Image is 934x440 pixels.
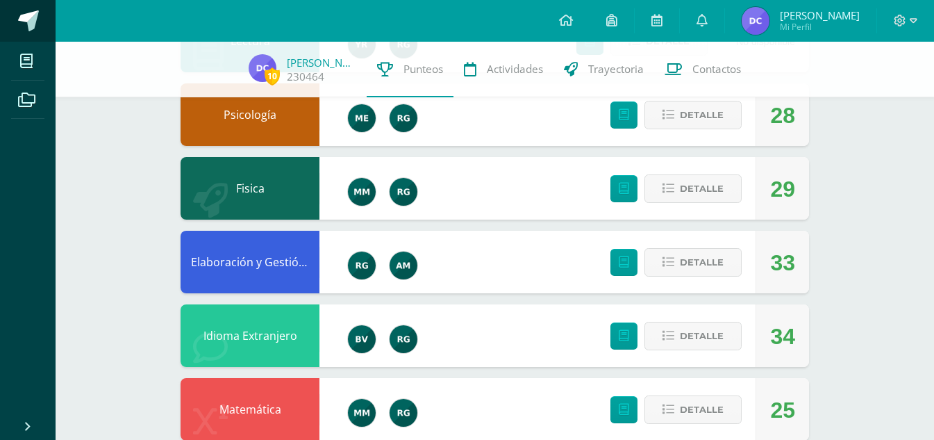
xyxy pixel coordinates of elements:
div: 33 [770,231,795,294]
img: 07bdc07b5f7a5bb3996481c5c7550e72.png [348,325,376,353]
span: Detalle [680,176,724,202]
button: Detalle [644,322,742,350]
span: Actividades [487,62,543,76]
div: 28 [770,84,795,147]
span: Punteos [403,62,443,76]
img: 24ef3269677dd7dd963c57b86ff4a022.png [390,104,417,132]
div: Idioma Extranjero [181,304,319,367]
img: e5319dee200a4f57f0a5ff00aaca67bb.png [348,104,376,132]
span: Mi Perfil [780,21,860,33]
span: Detalle [680,250,724,275]
div: Psicología [181,83,319,146]
button: Detalle [644,248,742,277]
button: Detalle [644,101,742,129]
span: Detalle [680,323,724,349]
img: 6e92675d869eb295716253c72d38e6e7.png [390,252,417,279]
div: Elaboración y Gestión de proyectos [181,231,319,293]
img: 24ef3269677dd7dd963c57b86ff4a022.png [390,178,417,206]
a: 230464 [287,70,324,84]
span: Trayectoria [588,62,644,76]
span: [PERSON_NAME] [780,8,860,22]
div: Fisica [181,157,319,220]
a: Punteos [367,42,453,97]
img: 24ef3269677dd7dd963c57b86ff4a022.png [390,399,417,427]
span: Detalle [680,397,724,423]
img: 24ef3269677dd7dd963c57b86ff4a022.png [348,252,376,279]
span: Contactos [692,62,741,76]
a: Trayectoria [553,42,654,97]
img: 7e966699025db051ac6096d7c145e44a.png [249,54,276,82]
a: Actividades [453,42,553,97]
button: Detalle [644,174,742,203]
img: 7e966699025db051ac6096d7c145e44a.png [742,7,769,35]
div: 34 [770,305,795,368]
a: [PERSON_NAME] [287,56,356,70]
img: ea0e1a9c59ed4b58333b589e14889882.png [348,399,376,427]
button: Detalle [644,396,742,424]
img: ea0e1a9c59ed4b58333b589e14889882.png [348,178,376,206]
span: Detalle [680,102,724,128]
img: 24ef3269677dd7dd963c57b86ff4a022.png [390,325,417,353]
span: 10 [265,67,280,85]
div: 29 [770,158,795,220]
a: Contactos [654,42,751,97]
